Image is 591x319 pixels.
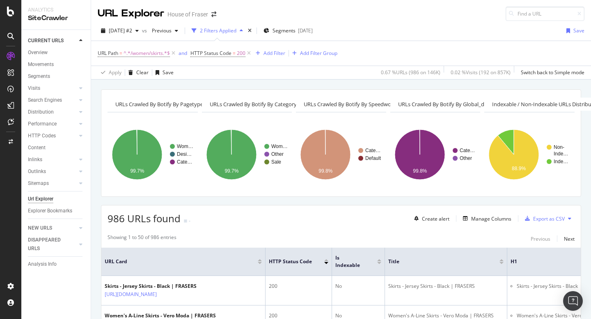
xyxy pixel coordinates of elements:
div: Save [573,27,584,34]
div: and [179,50,187,57]
div: Open Intercom Messenger [563,291,583,311]
span: 200 [237,48,245,59]
div: Segments [28,72,50,81]
div: Outlinks [28,167,46,176]
button: Previous [149,24,181,37]
span: HTTP Status Code [190,50,231,57]
text: Cate… [460,148,475,153]
a: Movements [28,60,85,69]
input: Find a URL [506,7,584,21]
span: URLs Crawled By Botify By pagetype_new [115,100,216,108]
text: 99.7% [224,168,238,174]
img: Equal [184,220,187,222]
a: Segments [28,72,85,81]
div: Inlinks [28,155,42,164]
div: Analysis Info [28,260,57,269]
div: Add Filter [263,50,285,57]
button: [DATE] #2 [98,24,142,37]
div: Add Filter Group [300,50,337,57]
text: Default [365,155,381,161]
a: Sitemaps [28,179,77,188]
text: 99.7% [130,168,144,174]
span: Previous [149,27,172,34]
button: Apply [98,66,121,79]
div: Clear [136,69,149,76]
button: Segments[DATE] [260,24,316,37]
text: Sale [271,159,281,165]
span: = [119,50,122,57]
text: Wom… [271,144,288,149]
span: HTTP Status Code [269,258,312,265]
text: Inde… [554,159,568,164]
button: Previous [531,234,550,244]
div: Visits [28,84,40,93]
div: Explorer Bookmarks [28,207,72,215]
div: Showing 1 to 50 of 986 entries [108,234,176,244]
div: House of Fraser [167,10,208,18]
a: Overview [28,48,85,57]
div: 2 Filters Applied [200,27,236,34]
a: Content [28,144,85,152]
button: 2 Filters Applied [188,24,246,37]
a: Distribution [28,108,77,116]
div: CURRENT URLS [28,36,64,45]
div: Search Engines [28,96,62,105]
div: Next [564,235,575,242]
a: Inlinks [28,155,77,164]
span: URL Path [98,50,118,57]
text: Non- [554,144,564,150]
div: URL Explorer [98,7,164,21]
svg: A chart. [108,119,198,190]
a: HTTP Codes [28,132,77,140]
div: Save [163,69,174,76]
div: HTTP Codes [28,132,56,140]
span: URLs Crawled By Botify By speedworkers_cache_behaviors [304,100,447,108]
div: DISAPPEARED URLS [28,236,69,253]
div: Manage Columns [471,215,511,222]
a: Visits [28,84,77,93]
text: Other [271,151,284,157]
button: Clear [125,66,149,79]
div: A chart. [296,119,386,190]
span: URLs Crawled By Botify By category [210,100,297,108]
a: Explorer Bookmarks [28,207,85,215]
a: Performance [28,120,77,128]
div: 0.67 % URLs ( 986 on 146K ) [381,69,440,76]
button: and [179,49,187,57]
svg: A chart. [484,119,575,190]
div: Apply [109,69,121,76]
div: Analytics [28,7,84,14]
div: Url Explorer [28,195,53,203]
button: Manage Columns [460,214,511,223]
span: URLs Crawled By Botify By global_dashboard [398,100,508,108]
a: CURRENT URLS [28,36,77,45]
span: ^.*/women/skirts.*$ [124,48,170,59]
div: Previous [531,235,550,242]
h4: URLs Crawled By Botify By global_dashboard [396,98,520,111]
div: Performance [28,120,57,128]
a: NEW URLS [28,224,77,232]
div: Sitemaps [28,179,49,188]
text: 99.8% [413,168,427,174]
span: 2025 Aug. 29th #2 [109,27,132,34]
text: 88.9% [512,166,526,171]
span: Title [388,258,487,265]
h4: URLs Crawled By Botify By pagetype_new [114,98,228,111]
span: 986 URLs found [108,212,181,225]
svg: A chart. [390,119,481,190]
text: 99.8% [318,168,332,174]
div: Create alert [422,215,449,222]
div: NEW URLS [28,224,52,232]
div: Content [28,144,46,152]
button: Export as CSV [522,212,565,225]
div: 200 [269,283,328,290]
div: Switch back to Simple mode [521,69,584,76]
div: 0.02 % Visits ( 192 on 857K ) [451,69,511,76]
div: Overview [28,48,48,57]
div: arrow-right-arrow-left [211,11,216,17]
a: Analysis Info [28,260,85,269]
div: Distribution [28,108,54,116]
text: Desi… [177,151,192,157]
